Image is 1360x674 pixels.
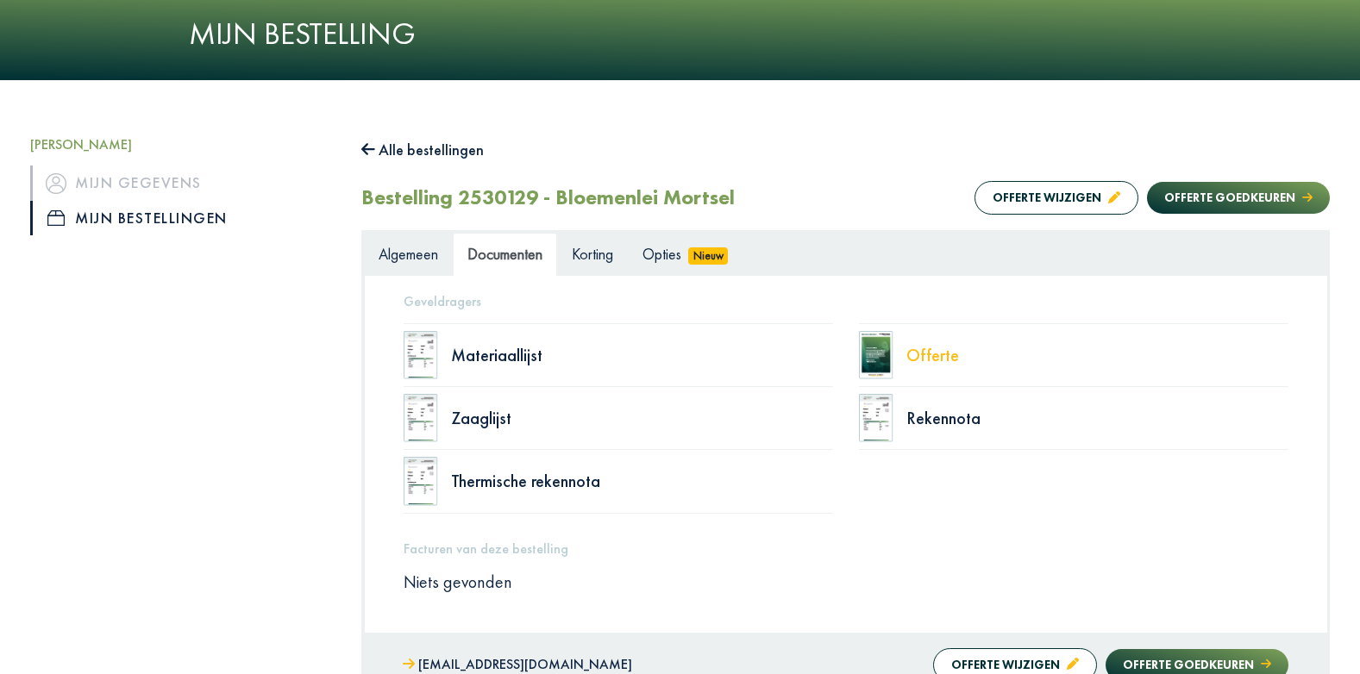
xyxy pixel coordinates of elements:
button: Alle bestellingen [361,136,484,164]
ul: Tabs [364,233,1327,275]
h5: Geveldragers [404,293,1288,309]
h5: [PERSON_NAME] [30,136,335,153]
div: Thermische rekennota [451,472,833,490]
div: Materiaallijst [451,346,833,364]
button: Offerte goedkeuren [1147,182,1330,214]
div: Niets gevonden [391,571,1301,593]
a: iconMijn bestellingen [30,201,335,235]
h2: Bestelling 2530129 - Bloemenlei Mortsel [361,185,735,210]
a: iconMijn gegevens [30,165,335,200]
img: doc [404,457,438,505]
img: icon [46,173,66,194]
button: Offerte wijzigen [975,181,1138,215]
span: Algemeen [379,244,438,264]
div: Offerte [906,346,1288,364]
img: doc [404,331,438,379]
span: Opties [642,244,681,264]
div: Zaaglijst [451,409,833,427]
h1: Mijn bestelling [189,16,1172,53]
img: doc [859,394,893,442]
div: Rekennota [906,409,1288,427]
img: doc [404,394,438,442]
span: Korting [572,244,613,264]
span: Nieuw [688,247,728,265]
img: icon [47,210,65,226]
span: Documenten [467,244,542,264]
img: doc [859,331,893,379]
h5: Facturen van deze bestelling [404,540,1288,557]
